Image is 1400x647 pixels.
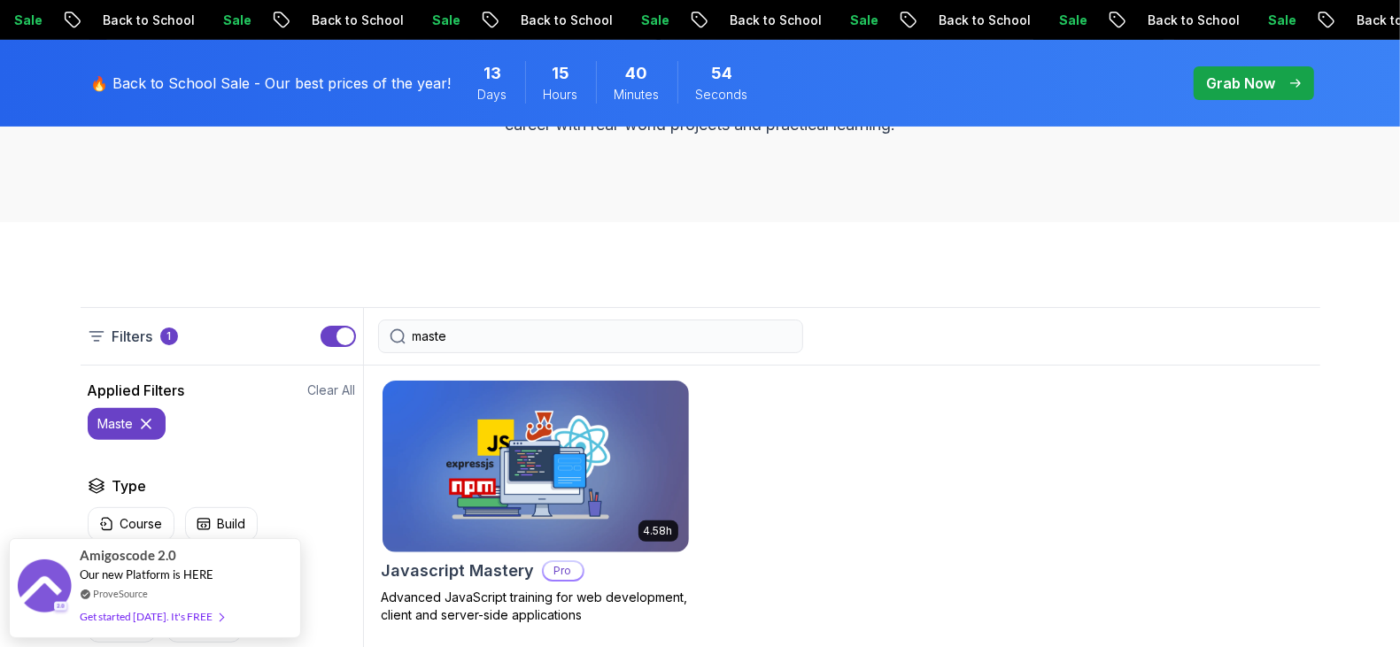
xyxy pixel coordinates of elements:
[112,475,147,497] h2: Type
[382,589,690,624] p: Advanced JavaScript training for web development, client and server-side applications
[483,61,501,86] span: 13 Days
[483,12,604,29] p: Back to School
[478,86,507,104] span: Days
[1207,73,1276,94] p: Grab Now
[66,12,186,29] p: Back to School
[120,515,163,533] p: Course
[18,559,71,617] img: provesource social proof notification image
[901,12,1022,29] p: Back to School
[383,381,689,552] img: Javascript Mastery card
[275,12,395,29] p: Back to School
[112,326,153,347] p: Filters
[395,12,452,29] p: Sale
[382,558,535,583] h2: Javascript Mastery
[604,12,661,29] p: Sale
[185,507,258,541] button: Build
[93,588,148,599] a: ProveSource
[626,61,648,86] span: 40 Minutes
[552,61,569,86] span: 15 Hours
[1110,12,1231,29] p: Back to School
[1022,12,1079,29] p: Sale
[91,73,452,94] p: 🔥 Back to School Sale - Our best prices of the year!
[88,408,166,440] button: maste
[218,515,246,533] p: Build
[88,380,185,401] h2: Applied Filters
[88,507,174,541] button: Course
[696,86,748,104] span: Seconds
[166,329,171,343] p: 1
[692,12,813,29] p: Back to School
[813,12,870,29] p: Sale
[711,61,732,86] span: 54 Seconds
[1231,12,1288,29] p: Sale
[644,524,673,538] p: 4.58h
[615,86,660,104] span: Minutes
[544,86,578,104] span: Hours
[308,381,356,399] button: Clear All
[98,415,134,433] p: maste
[413,327,792,345] input: Search Java, React, Spring boot ...
[382,380,690,624] a: Javascript Mastery card4.58hJavascript MasteryProAdvanced JavaScript training for web development...
[544,562,583,580] p: Pro
[186,12,243,29] p: Sale
[80,545,176,566] span: Amigoscode 2.0
[80,606,223,627] div: Get started [DATE]. It's FREE
[80,567,213,582] span: Our new Platform is HERE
